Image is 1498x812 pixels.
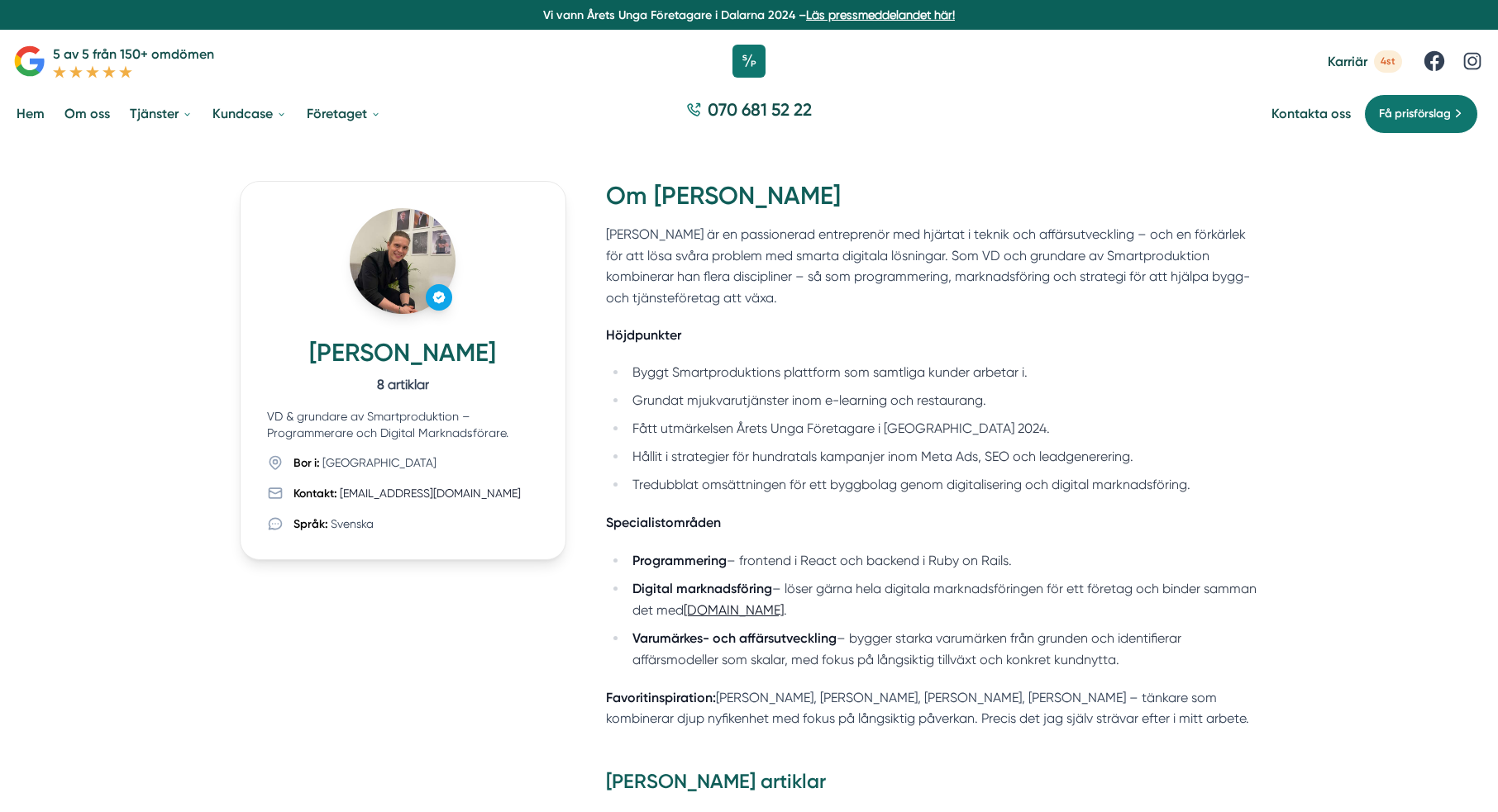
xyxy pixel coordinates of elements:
a: Kundcase [209,93,290,135]
strong: Favoritinspiration: [606,690,716,705]
strong: Digital marknadsföring [632,581,772,596]
strong: Programmering [632,553,727,568]
a: Företaget [303,93,384,135]
h2: [PERSON_NAME] artiklar [606,768,1258,808]
a: Tjänster [126,93,196,135]
a: Hem [13,93,48,135]
strong: Varumärkes- och affärsutveckling [632,630,837,646]
span: Kontakt: [293,487,337,501]
li: Hållit i strategier för hundratals kampanjer inom Meta Ads, SEO och leadgenerering. [627,446,1258,468]
span: Bor i: [293,456,320,470]
span: [GEOGRAPHIC_DATA] [322,456,437,469]
p: VD & grundare av Smartproduktion – Programmerare och Digital Marknadsförare. [267,408,539,441]
span: 070 681 52 22 [708,97,812,121]
span: Karriär [1328,54,1367,69]
li: Fått utmärkelsen Årets Unga Företagare i [GEOGRAPHIC_DATA] 2024. [627,418,1258,439]
a: Om oss [61,93,113,135]
strong: Höjdpunkter [606,327,681,343]
li: – bygger starka varumärken från grunden och identifierar affärsmodeller som skalar, med fokus på ... [627,628,1258,671]
p: 5 av 5 från 150+ omdömen [53,44,214,64]
h2: Om [PERSON_NAME] [606,181,1258,224]
li: Tredubblat omsättningen för ett byggbolag genom digitalisering och digital marknadsföring. [627,474,1258,496]
p: [PERSON_NAME], [PERSON_NAME], [PERSON_NAME], [PERSON_NAME] – tänkare som kombinerar djup nyfikenh... [606,687,1258,729]
a: Få prisförslag [1364,94,1478,134]
a: Kontakta oss [1271,106,1351,121]
li: – frontend i React och backend i Ruby on Rails. [627,550,1258,572]
span: Få prisförslag [1379,105,1451,123]
span: 4st [1374,50,1402,73]
p: 8 artiklar [267,374,539,395]
a: 070 681 52 22 [680,97,818,130]
p: Vi vann Årets Unga Företagare i Dalarna 2024 – [7,7,1491,23]
span: Svenska [331,517,374,530]
a: Läs pressmeddelandet här! [806,8,955,21]
a: Karriär 4st [1328,50,1402,73]
a: [DOMAIN_NAME] [684,602,784,618]
strong: Specialistområden [606,515,721,530]
a: [EMAIL_ADDRESS][DOMAIN_NAME] [340,487,521,500]
p: [PERSON_NAME] är en passionerad entreprenör med hjärtat i teknik och affärsutveckling – och en fö... [606,224,1258,308]
h1: [PERSON_NAME] [267,338,539,374]
span: Språk: [293,517,328,531]
img: Victor Blomberg profilbild [350,208,456,314]
li: Grundat mjukvarutjänster inom e-learning och restaurang. [627,390,1258,411]
li: Byggt Smartproduktions plattform som samtliga kunder arbetar i. [627,362,1258,383]
li: – löser gärna hela digitala marknadsföringen för ett företag och binder samman det med . [627,578,1258,621]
